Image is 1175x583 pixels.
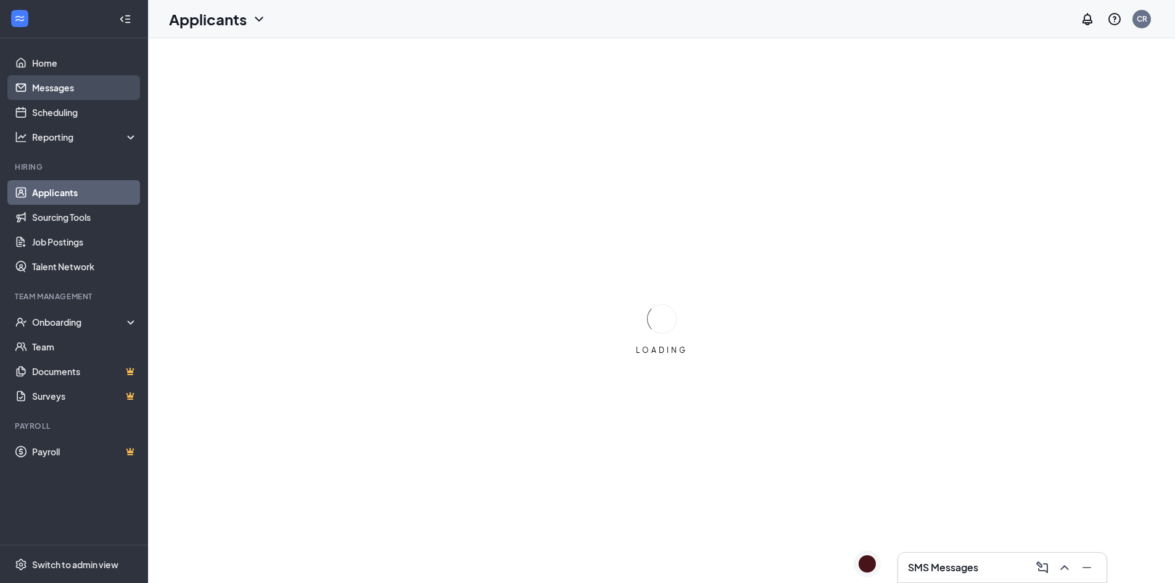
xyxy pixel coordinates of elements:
a: PayrollCrown [32,439,138,464]
div: Payroll [15,421,135,431]
svg: WorkstreamLogo [14,12,26,25]
h1: Applicants [169,9,247,30]
svg: Analysis [15,131,27,143]
a: DocumentsCrown [32,359,138,384]
a: SurveysCrown [32,384,138,408]
svg: Collapse [119,13,131,25]
a: Team [32,334,138,359]
a: Applicants [32,180,138,205]
div: Hiring [15,162,135,172]
button: ChevronUp [1055,558,1074,577]
a: Job Postings [32,229,138,254]
svg: ChevronUp [1057,560,1072,575]
div: Switch to admin view [32,558,118,571]
div: Team Management [15,291,135,302]
a: Messages [32,75,138,100]
svg: ChevronDown [252,12,266,27]
a: Sourcing Tools [32,205,138,229]
a: Scheduling [32,100,138,125]
button: ComposeMessage [1033,558,1052,577]
div: Onboarding [32,316,127,328]
div: LOADING [631,345,693,355]
div: Reporting [32,131,138,143]
svg: QuestionInfo [1107,12,1122,27]
svg: Notifications [1080,12,1095,27]
a: Home [32,51,138,75]
svg: Minimize [1079,560,1094,575]
a: Talent Network [32,254,138,279]
svg: Settings [15,558,27,571]
h3: SMS Messages [908,561,978,574]
div: CR [1137,14,1147,24]
svg: ComposeMessage [1035,560,1050,575]
svg: UserCheck [15,316,27,328]
button: Minimize [1077,558,1097,577]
